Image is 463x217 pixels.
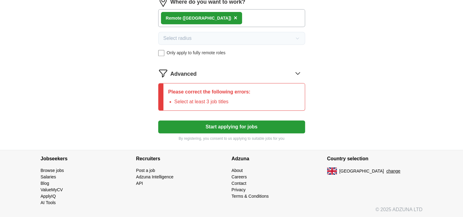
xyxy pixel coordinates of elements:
a: Salaries [41,174,56,179]
button: Start applying for jobs [158,120,305,133]
a: About [232,168,243,173]
button: change [386,168,400,174]
p: By registering, you consent to us applying to suitable jobs for you [158,136,305,141]
img: filter [158,68,168,78]
a: API [136,181,143,186]
a: ApplyIQ [41,194,56,199]
a: Post a job [136,168,155,173]
a: Adzuna Intelligence [136,174,174,179]
span: × [234,14,237,21]
img: UK flag [327,167,337,175]
li: Select at least 3 job titles [174,98,251,105]
p: Please correct the following errors: [168,88,251,96]
button: × [234,13,237,23]
a: AI Tools [41,200,56,205]
button: Select radius [158,32,305,45]
a: Privacy [232,187,246,192]
span: Advanced [170,70,197,78]
span: Only apply to fully remote roles [167,50,226,56]
a: Careers [232,174,247,179]
input: Only apply to fully remote roles [158,50,164,56]
h4: Country selection [327,150,423,167]
a: Contact [232,181,246,186]
a: Terms & Conditions [232,194,269,199]
a: Browse jobs [41,168,64,173]
a: ValueMyCV [41,187,63,192]
a: Blog [41,181,49,186]
span: Select radius [163,35,192,42]
span: [GEOGRAPHIC_DATA] [339,168,384,174]
div: Remote ([GEOGRAPHIC_DATA]) [166,15,231,21]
